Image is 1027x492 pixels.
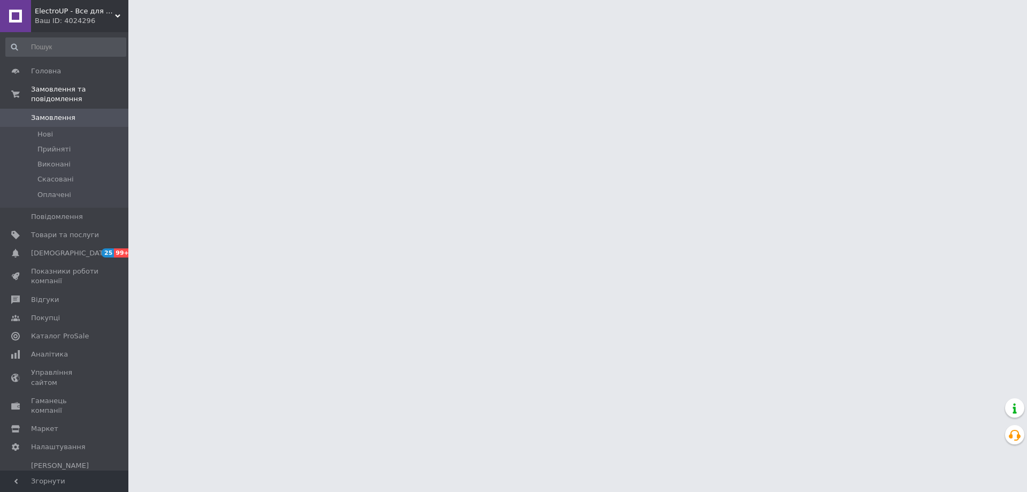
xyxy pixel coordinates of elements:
span: Повідомлення [31,212,83,222]
span: Замовлення [31,113,75,123]
span: Замовлення та повідомлення [31,85,128,104]
span: 99+ [114,248,132,258]
span: Каталог ProSale [31,331,89,341]
span: Гаманець компанії [31,396,99,415]
span: Скасовані [37,175,74,184]
span: [PERSON_NAME] та рахунки [31,461,99,490]
span: Товари та послуги [31,230,99,240]
span: [DEMOGRAPHIC_DATA] [31,248,110,258]
span: Виконані [37,160,71,169]
span: Покупці [31,313,60,323]
span: ElectroUP - Все для електромобілів [35,6,115,16]
span: Відгуки [31,295,59,305]
span: Головна [31,66,61,76]
span: Прийняті [37,145,71,154]
span: Нові [37,130,53,139]
span: Управління сайтом [31,368,99,387]
span: Аналітика [31,350,68,359]
span: Маркет [31,424,58,434]
div: Ваш ID: 4024296 [35,16,128,26]
span: 25 [102,248,114,258]
span: Налаштування [31,442,86,452]
input: Пошук [5,37,126,57]
span: Оплачені [37,190,71,200]
span: Показники роботи компанії [31,267,99,286]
